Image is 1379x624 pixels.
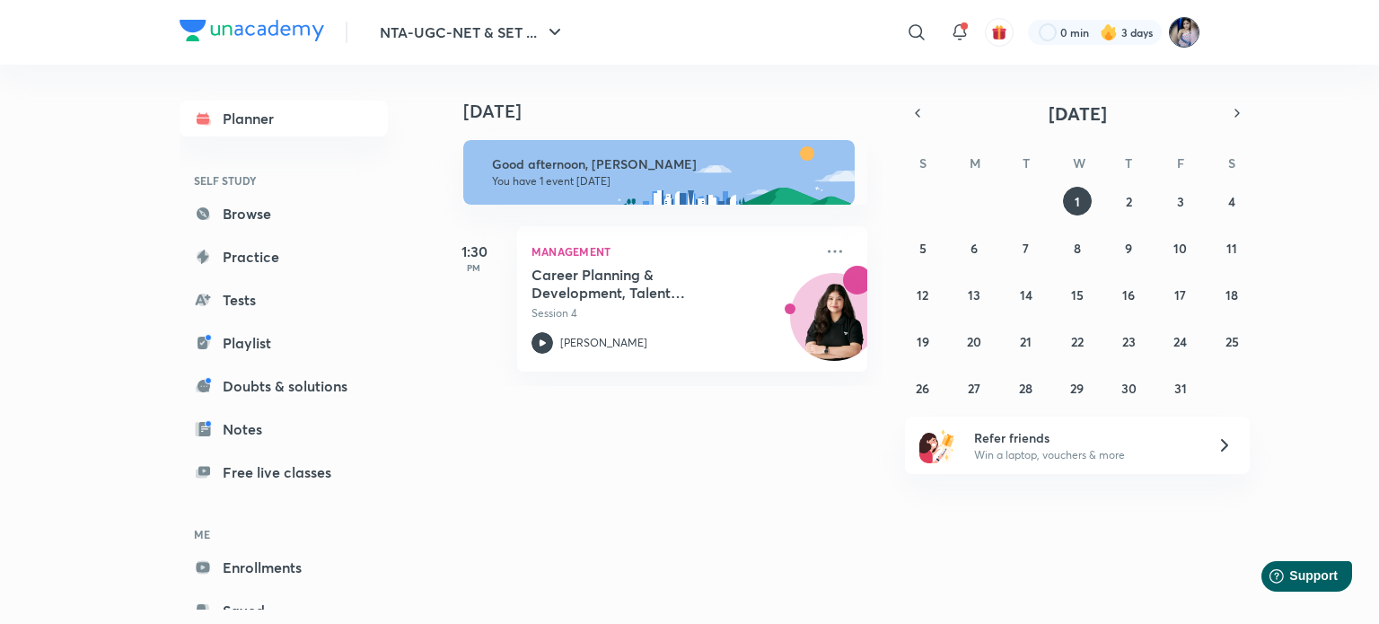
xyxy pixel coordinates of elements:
button: October 31, 2025 [1166,374,1195,402]
img: avatar [991,24,1007,40]
a: Tests [180,282,388,318]
abbr: October 29, 2025 [1070,380,1084,397]
h5: Career Planning & Development, Talent Management [531,266,755,302]
h5: 1:30 [438,241,510,262]
a: Free live classes [180,454,388,490]
button: October 11, 2025 [1217,233,1246,262]
p: PM [438,262,510,273]
button: October 29, 2025 [1063,374,1092,402]
button: October 25, 2025 [1217,327,1246,356]
a: Notes [180,411,388,447]
abbr: October 30, 2025 [1121,380,1137,397]
p: You have 1 event [DATE] [492,174,839,189]
button: October 1, 2025 [1063,187,1092,215]
button: October 13, 2025 [960,280,988,309]
abbr: October 31, 2025 [1174,380,1187,397]
img: afternoon [463,140,855,205]
abbr: October 27, 2025 [968,380,980,397]
span: [DATE] [1049,101,1107,126]
abbr: October 22, 2025 [1071,333,1084,350]
abbr: October 1, 2025 [1075,193,1080,210]
abbr: Friday [1177,154,1184,171]
abbr: October 17, 2025 [1174,286,1186,303]
button: October 16, 2025 [1114,280,1143,309]
abbr: October 15, 2025 [1071,286,1084,303]
abbr: October 8, 2025 [1074,240,1081,257]
a: Practice [180,239,388,275]
button: October 7, 2025 [1012,233,1041,262]
button: [DATE] [930,101,1225,126]
abbr: Tuesday [1023,154,1030,171]
button: October 2, 2025 [1114,187,1143,215]
a: Browse [180,196,388,232]
button: October 4, 2025 [1217,187,1246,215]
abbr: October 20, 2025 [967,333,981,350]
abbr: October 14, 2025 [1020,286,1032,303]
button: October 14, 2025 [1012,280,1041,309]
abbr: October 24, 2025 [1173,333,1187,350]
button: October 22, 2025 [1063,327,1092,356]
abbr: October 11, 2025 [1226,240,1237,257]
button: October 10, 2025 [1166,233,1195,262]
a: Planner [180,101,388,136]
button: October 20, 2025 [960,327,988,356]
abbr: October 23, 2025 [1122,333,1136,350]
button: October 24, 2025 [1166,327,1195,356]
abbr: October 4, 2025 [1228,193,1235,210]
img: Company Logo [180,20,324,41]
abbr: October 18, 2025 [1225,286,1238,303]
abbr: October 7, 2025 [1023,240,1029,257]
p: Session 4 [531,305,813,321]
button: avatar [985,18,1014,47]
abbr: October 13, 2025 [968,286,980,303]
abbr: October 19, 2025 [917,333,929,350]
button: October 27, 2025 [960,374,988,402]
button: October 3, 2025 [1166,187,1195,215]
button: October 23, 2025 [1114,327,1143,356]
img: Avatar [791,283,877,369]
a: Doubts & solutions [180,368,388,404]
abbr: October 3, 2025 [1177,193,1184,210]
button: October 15, 2025 [1063,280,1092,309]
abbr: October 5, 2025 [919,240,927,257]
a: Company Logo [180,20,324,46]
a: Enrollments [180,549,388,585]
abbr: Monday [970,154,980,171]
img: Tanya Gautam [1169,17,1199,48]
iframe: Help widget launcher [1219,554,1359,604]
h6: Refer friends [974,428,1195,447]
p: Win a laptop, vouchers & more [974,447,1195,463]
a: Playlist [180,325,388,361]
button: October 26, 2025 [909,374,937,402]
abbr: Saturday [1228,154,1235,171]
abbr: October 26, 2025 [916,380,929,397]
abbr: Sunday [919,154,927,171]
abbr: October 9, 2025 [1125,240,1132,257]
img: referral [919,427,955,463]
h6: Good afternoon, [PERSON_NAME] [492,156,839,172]
button: October 21, 2025 [1012,327,1041,356]
button: October 30, 2025 [1114,374,1143,402]
button: October 17, 2025 [1166,280,1195,309]
button: October 9, 2025 [1114,233,1143,262]
h6: ME [180,519,388,549]
button: October 5, 2025 [909,233,937,262]
abbr: October 16, 2025 [1122,286,1135,303]
button: October 8, 2025 [1063,233,1092,262]
button: October 6, 2025 [960,233,988,262]
abbr: October 6, 2025 [971,240,978,257]
img: streak [1100,23,1118,41]
button: NTA-UGC-NET & SET ... [369,14,576,50]
abbr: October 2, 2025 [1126,193,1132,210]
abbr: Wednesday [1073,154,1085,171]
abbr: October 10, 2025 [1173,240,1187,257]
abbr: October 12, 2025 [917,286,928,303]
h6: SELF STUDY [180,165,388,196]
abbr: Thursday [1125,154,1132,171]
abbr: October 28, 2025 [1019,380,1032,397]
button: October 19, 2025 [909,327,937,356]
abbr: October 25, 2025 [1225,333,1239,350]
button: October 28, 2025 [1012,374,1041,402]
h4: [DATE] [463,101,885,122]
